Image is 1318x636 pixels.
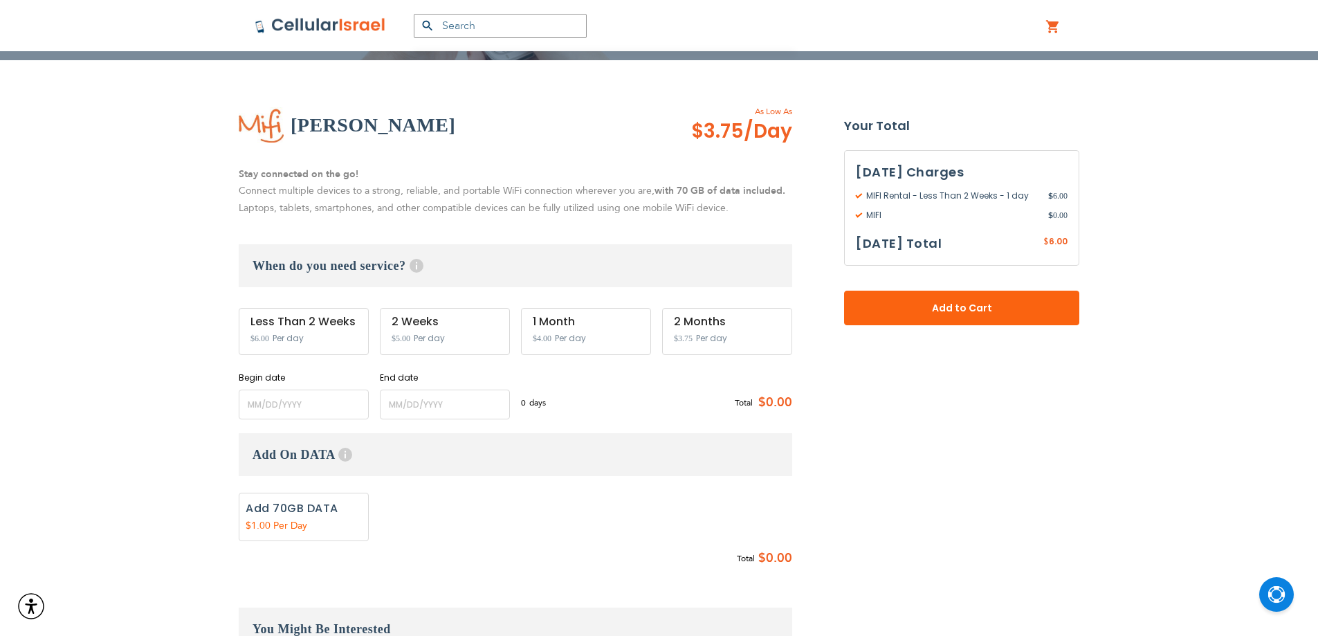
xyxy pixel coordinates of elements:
[239,390,369,419] input: MM/DD/YYYY
[1048,190,1068,202] span: 6.00
[250,334,269,343] span: $6.00
[414,14,587,38] input: Search
[856,162,1068,183] h3: [DATE] Charges
[380,372,510,384] label: End date
[239,167,358,181] strong: Stay connected on the go!
[737,552,755,566] span: Total
[273,332,304,345] span: Per day
[735,397,753,409] span: Total
[291,111,455,139] h2: [PERSON_NAME]
[758,548,766,569] span: $
[1048,209,1053,221] span: $
[255,17,386,34] img: Cellular Israel Logo
[1048,209,1068,221] span: 0.00
[844,291,1079,325] button: Add to Cart
[392,316,498,328] div: 2 Weeks
[691,118,792,145] span: $3.75
[521,397,529,409] span: 0
[533,334,551,343] span: $4.00
[696,332,727,345] span: Per day
[410,259,423,273] span: Help
[655,184,785,197] strong: with 70 GB of data included.
[253,622,391,636] span: You Might Be Interested
[1043,236,1049,248] span: $
[392,334,410,343] span: $5.00
[239,244,792,287] h3: When do you need service?
[239,107,284,143] img: MIFI Rental
[674,316,780,328] div: 2 Months
[766,548,792,569] span: 0.00
[1048,190,1053,202] span: $
[856,209,1048,221] span: MIFI
[338,448,352,462] span: Help
[674,334,693,343] span: $3.75
[414,332,445,345] span: Per day
[654,105,792,118] span: As Low As
[856,190,1048,202] span: MIFI Rental - Less Than 2 Weeks - 1 day
[1049,235,1068,247] span: 6.00
[890,300,1034,315] span: Add to Cart
[380,390,510,419] input: MM/DD/YYYY
[239,166,792,217] p: Connect multiple devices to a strong, reliable, and portable WiFi connection wherever you are, La...
[856,233,942,254] h3: [DATE] Total
[250,316,357,328] div: Less Than 2 Weeks
[533,316,639,328] div: 1 Month
[844,116,1079,136] strong: Your Total
[555,332,586,345] span: Per day
[753,392,792,413] span: $0.00
[239,433,792,476] h3: Add On DATA
[239,372,369,384] label: Begin date
[529,397,546,409] span: days
[744,118,792,145] span: /Day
